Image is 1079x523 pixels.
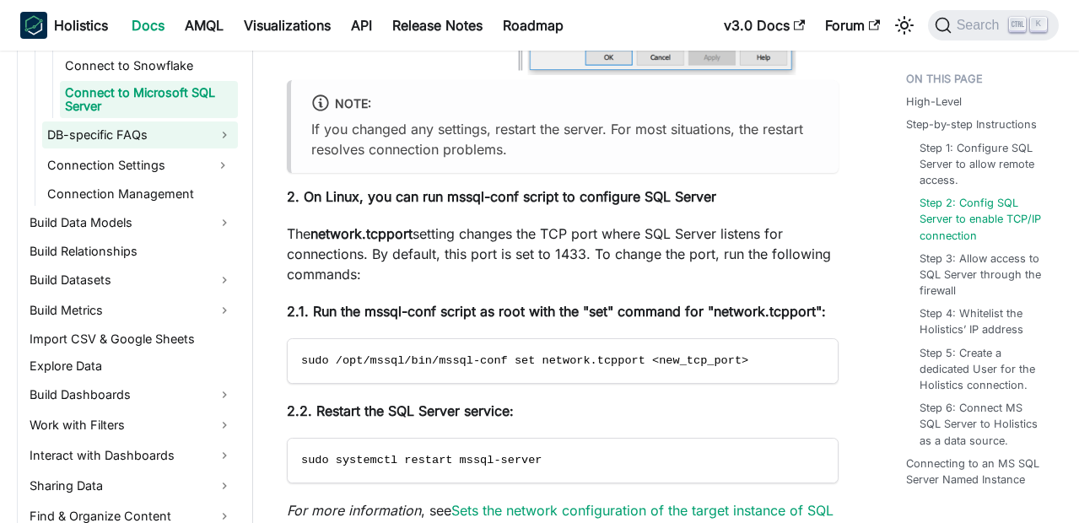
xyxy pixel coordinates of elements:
[54,15,108,35] b: Holistics
[24,267,238,294] a: Build Datasets
[287,402,514,419] strong: 2.2. Restart the SQL Server service:
[24,297,238,324] a: Build Metrics
[891,12,918,39] button: Switch between dark and light mode (currently light mode)
[24,209,238,236] a: Build Data Models
[382,12,493,39] a: Release Notes
[234,12,341,39] a: Visualizations
[42,182,238,206] a: Connection Management
[1030,17,1047,32] kbd: K
[24,412,238,439] a: Work with Filters
[920,140,1045,189] a: Step 1: Configure SQL Server to allow remote access.
[928,10,1059,40] button: Search (Ctrl+K)
[175,12,234,39] a: AMQL
[287,188,716,205] strong: 2. On Linux, you can run mssql-conf script to configure SQL Server
[287,224,839,284] p: The setting changes the TCP port where SQL Server listens for connections. By default, this port ...
[287,303,826,320] strong: 2.1. Run the mssql-conf script as root with the "set" command for "network.tcpport":
[121,12,175,39] a: Docs
[24,327,238,351] a: Import CSV & Google Sheets
[24,472,238,499] a: Sharing Data
[920,195,1045,244] a: Step 2: Config SQL Server to enable TCP/IP connection
[42,121,238,148] a: DB-specific FAQs
[287,502,421,519] em: For more information
[24,240,238,263] a: Build Relationships
[20,12,108,39] a: HolisticsHolistics
[311,119,818,159] p: If you changed any settings, restart the server. For most situations, the restart resolves connec...
[906,94,962,110] a: High-Level
[920,251,1045,299] a: Step 3: Allow access to SQL Server through the firewall
[920,305,1045,337] a: Step 4: Whitelist the Holistics’ IP address
[24,442,238,469] a: Interact with Dashboards
[60,81,238,118] a: Connect to Microsoft SQL Server
[714,12,815,39] a: v3.0 Docs
[952,18,1010,33] span: Search
[906,116,1037,132] a: Step-by-step Instructions
[24,381,238,408] a: Build Dashboards
[341,12,382,39] a: API
[20,12,47,39] img: Holistics
[60,54,238,78] a: Connect to Snowflake
[920,400,1045,449] a: Step 6: Connect MS SQL Server to Holistics as a data source.
[42,152,208,179] a: Connection Settings
[311,94,818,116] div: Note:
[906,456,1052,488] a: Connecting to an MS SQL Server Named Instance
[815,12,890,39] a: Forum
[310,225,413,242] strong: network.tcpport
[24,354,238,378] a: Explore Data
[208,152,238,179] button: Expand sidebar category 'Connection Settings'
[301,454,542,466] span: sudo systemctl restart mssql-server
[301,354,748,367] span: sudo /opt/mssql/bin/mssql-conf set network.tcpport <new_tcp_port>
[920,345,1045,394] a: Step 5: Create a dedicated User for the Holistics connection.
[493,12,574,39] a: Roadmap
